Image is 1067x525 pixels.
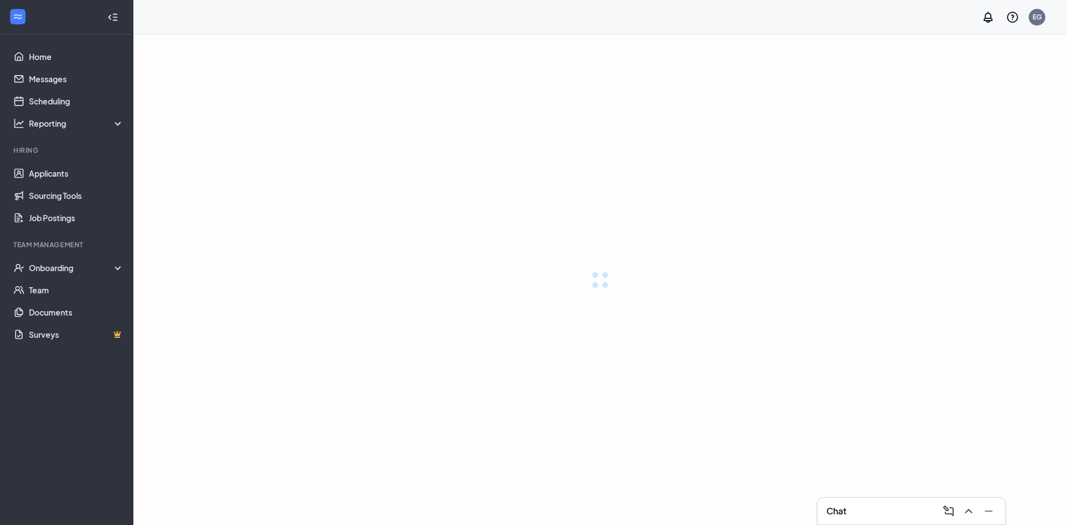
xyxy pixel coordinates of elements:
[959,502,976,520] button: ChevronUp
[13,118,24,129] svg: Analysis
[29,46,124,68] a: Home
[29,207,124,229] a: Job Postings
[979,502,996,520] button: Minimize
[29,184,124,207] a: Sourcing Tools
[29,323,124,346] a: SurveysCrown
[982,504,995,518] svg: Minimize
[939,502,956,520] button: ComposeMessage
[962,504,975,518] svg: ChevronUp
[107,12,118,23] svg: Collapse
[826,505,846,517] h3: Chat
[29,279,124,301] a: Team
[13,240,122,249] div: Team Management
[29,118,124,129] div: Reporting
[29,90,124,112] a: Scheduling
[942,504,955,518] svg: ComposeMessage
[12,11,23,22] svg: WorkstreamLogo
[29,301,124,323] a: Documents
[13,262,24,273] svg: UserCheck
[1006,11,1019,24] svg: QuestionInfo
[29,68,124,90] a: Messages
[981,11,995,24] svg: Notifications
[29,262,124,273] div: Onboarding
[1033,12,1042,22] div: EG
[13,146,122,155] div: Hiring
[29,162,124,184] a: Applicants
